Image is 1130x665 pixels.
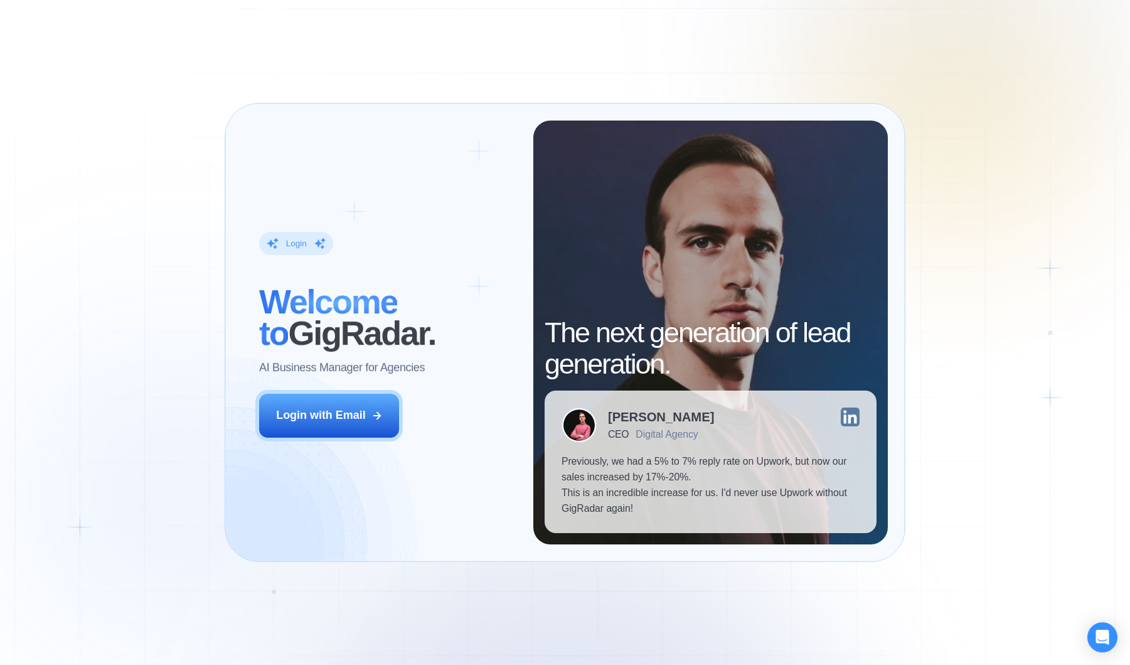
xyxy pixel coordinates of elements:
[608,429,629,440] div: CEO
[1087,622,1117,652] div: Open Intercom Messenger
[259,286,516,349] h2: ‍ GigRadar.
[276,408,365,423] div: Login with Email
[562,454,860,516] p: Previously, we had a 5% to 7% reply rate on Upwork, but now our sales increased by 17%-20%. This ...
[636,429,698,440] div: Digital Agency
[545,317,877,379] h2: The next generation of lead generation.
[259,360,425,376] p: AI Business Manager for Agencies
[259,283,397,352] span: Welcome to
[608,411,714,423] div: [PERSON_NAME]
[259,394,399,438] button: Login with Email
[286,238,307,249] div: Login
